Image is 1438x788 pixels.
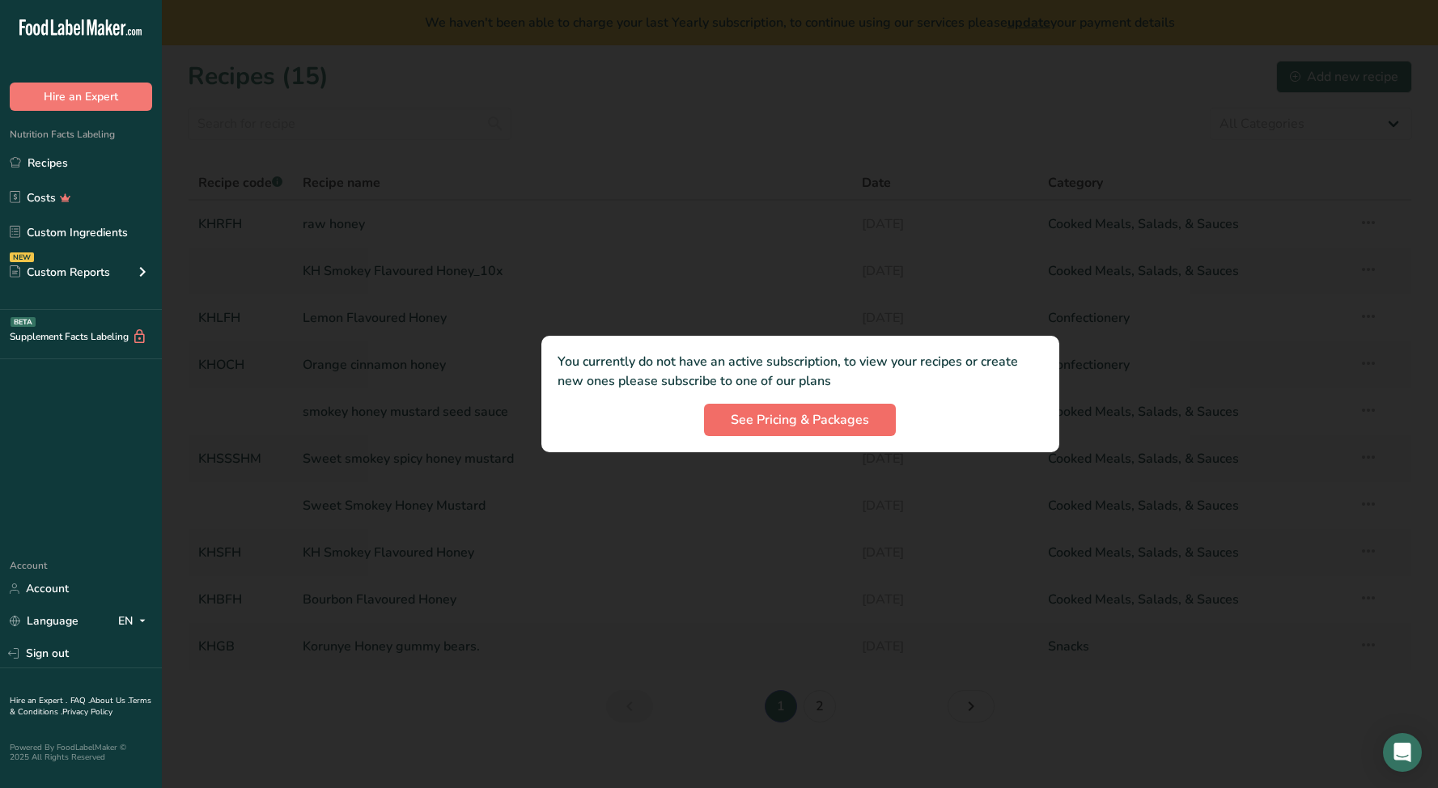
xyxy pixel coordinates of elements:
div: NEW [10,252,34,262]
span: See Pricing & Packages [731,410,869,430]
div: BETA [11,317,36,327]
p: You currently do not have an active subscription, to view your recipes or create new ones please ... [558,352,1043,391]
button: Hire an Expert [10,83,152,111]
button: See Pricing & Packages [704,404,896,436]
div: EN [118,612,152,631]
a: Language [10,607,78,635]
a: Privacy Policy [62,706,112,718]
a: FAQ . [70,695,90,706]
div: Open Intercom Messenger [1383,733,1422,772]
div: Custom Reports [10,264,110,281]
a: Terms & Conditions . [10,695,151,718]
a: Hire an Expert . [10,695,67,706]
div: Powered By FoodLabelMaker © 2025 All Rights Reserved [10,743,152,762]
a: About Us . [90,695,129,706]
